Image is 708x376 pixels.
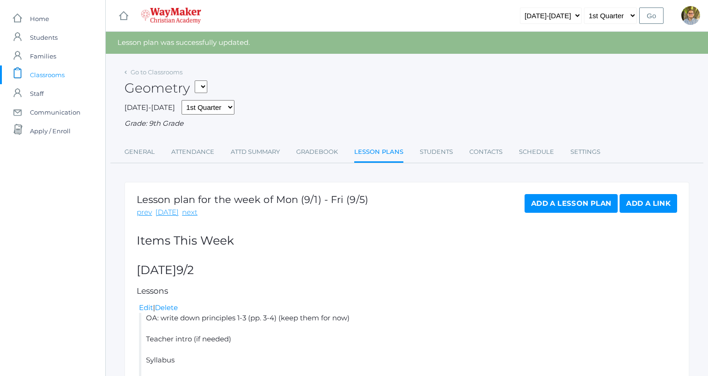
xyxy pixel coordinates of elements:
[137,194,368,205] h1: Lesson plan for the week of Mon (9/1) - Fri (9/5)
[141,7,201,24] img: waymaker-logo-stack-white-1602f2b1af18da31a5905e9982d058868370996dac5278e84edea6dabf9a3315.png
[620,194,677,213] a: Add a Link
[137,287,677,296] h5: Lessons
[570,143,600,161] a: Settings
[124,118,689,129] div: Grade: 9th Grade
[137,234,677,247] h2: Items This Week
[139,303,153,312] a: Edit
[30,84,44,103] span: Staff
[30,47,56,65] span: Families
[131,68,182,76] a: Go to Classrooms
[639,7,664,24] input: Go
[182,207,197,218] a: next
[155,207,179,218] a: [DATE]
[124,103,175,112] span: [DATE]-[DATE]
[525,194,618,213] a: Add a Lesson Plan
[30,122,71,140] span: Apply / Enroll
[171,143,214,161] a: Attendance
[420,143,453,161] a: Students
[30,28,58,47] span: Students
[124,143,155,161] a: General
[469,143,503,161] a: Contacts
[124,81,207,95] h2: Geometry
[30,103,80,122] span: Communication
[354,143,403,163] a: Lesson Plans
[30,9,49,28] span: Home
[155,303,178,312] a: Delete
[231,143,280,161] a: Attd Summary
[139,303,677,313] div: |
[519,143,554,161] a: Schedule
[176,263,194,277] span: 9/2
[137,207,152,218] a: prev
[30,65,65,84] span: Classrooms
[137,264,677,277] h2: [DATE]
[106,32,708,54] div: Lesson plan was successfully updated.
[681,6,700,25] div: Kylen Braileanu
[296,143,338,161] a: Gradebook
